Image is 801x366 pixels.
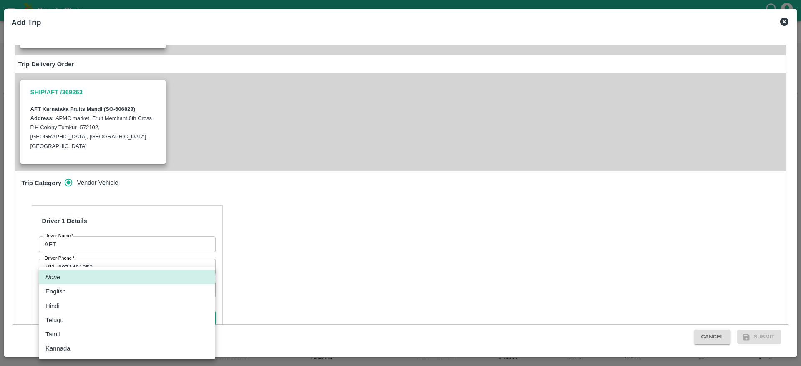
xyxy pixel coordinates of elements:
[45,344,70,353] p: Kannada
[45,287,66,296] p: English
[45,330,60,339] p: Tamil
[45,273,60,282] em: None
[45,301,60,311] p: Hindi
[45,316,64,325] p: Telugu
